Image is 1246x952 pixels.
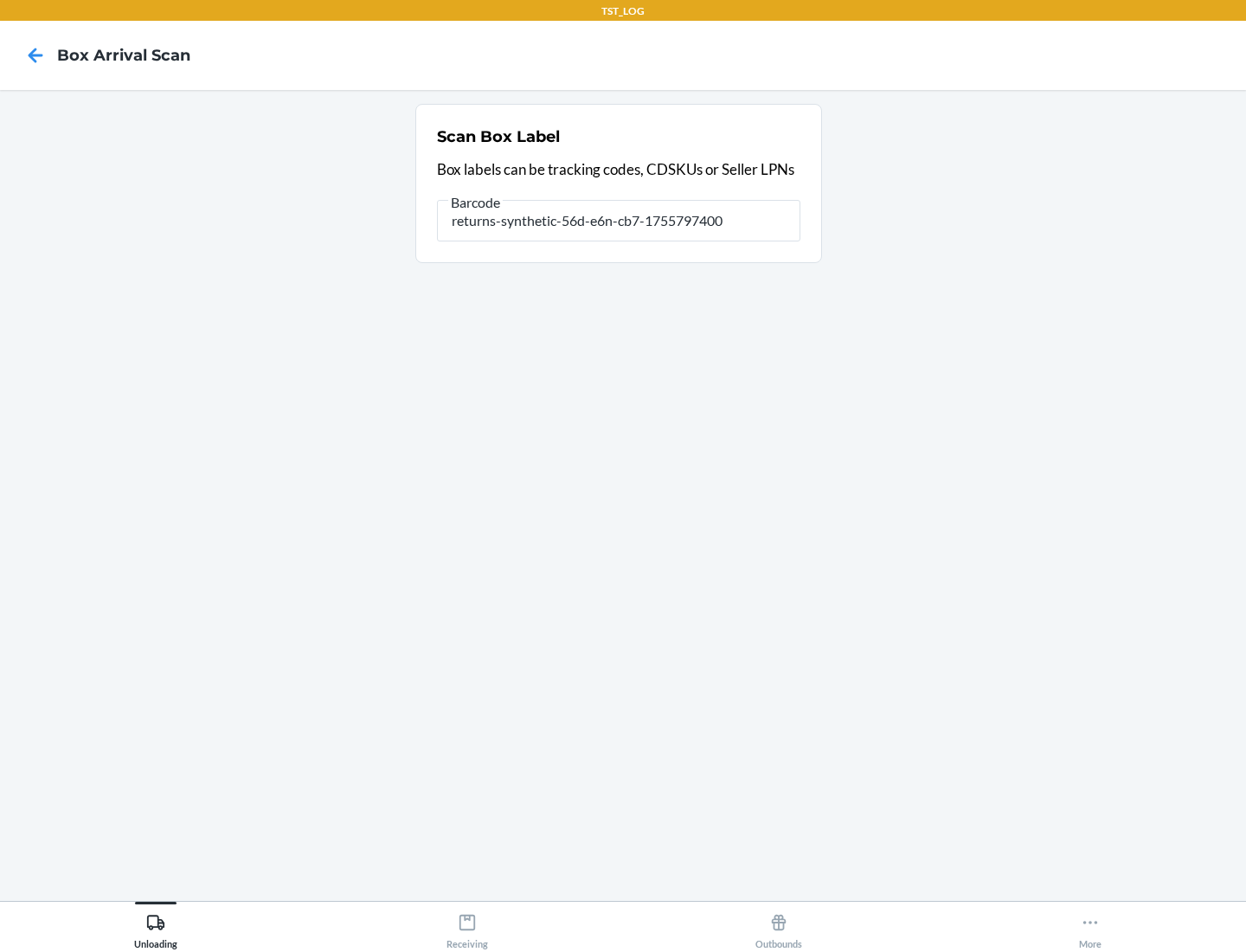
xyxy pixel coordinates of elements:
div: Outbounds [755,906,802,949]
button: Receiving [311,902,623,949]
h2: Scan Box Label [437,125,560,148]
input: Barcode [437,200,800,241]
p: TST_LOG [601,3,645,19]
button: More [934,902,1246,949]
h4: Box Arrival Scan [57,44,190,67]
button: Outbounds [623,902,934,949]
div: Receiving [446,906,488,949]
p: Box labels can be tracking codes, CDSKUs or Seller LPNs [437,158,800,181]
div: Unloading [134,906,177,949]
span: Barcode [448,194,503,211]
div: More [1079,906,1101,949]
